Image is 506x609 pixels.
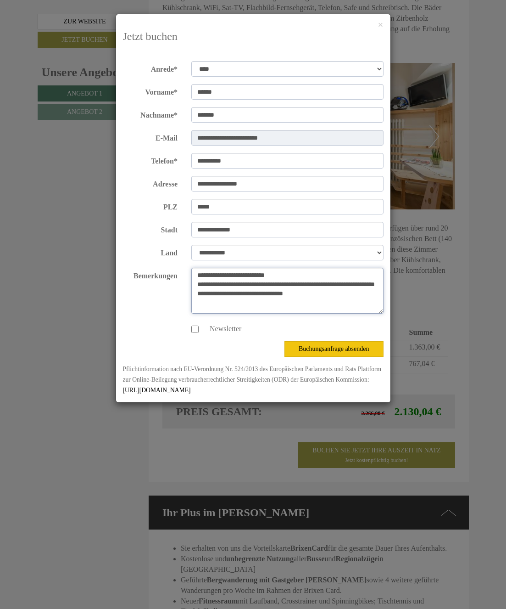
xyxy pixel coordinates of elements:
[116,199,185,213] label: PLZ
[200,324,241,334] label: Newsletter
[123,387,191,394] a: [URL][DOMAIN_NAME]
[378,20,384,30] button: ×
[284,341,384,357] button: Buchungsanfrage absenden
[123,30,384,42] h3: Jetzt buchen
[123,366,382,394] small: Pflichtinformation nach EU-Verordnung Nr. 524/2013 des Europäischen Parlaments und Rats Plattform...
[116,222,185,236] label: Stadt
[116,245,185,259] label: Land
[116,176,185,190] label: Adresse
[116,268,185,282] label: Bemerkungen
[116,130,185,144] label: E-Mail
[116,61,185,75] label: Anrede*
[116,107,185,121] label: Nachname*
[116,84,185,98] label: Vorname*
[116,153,185,167] label: Telefon*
